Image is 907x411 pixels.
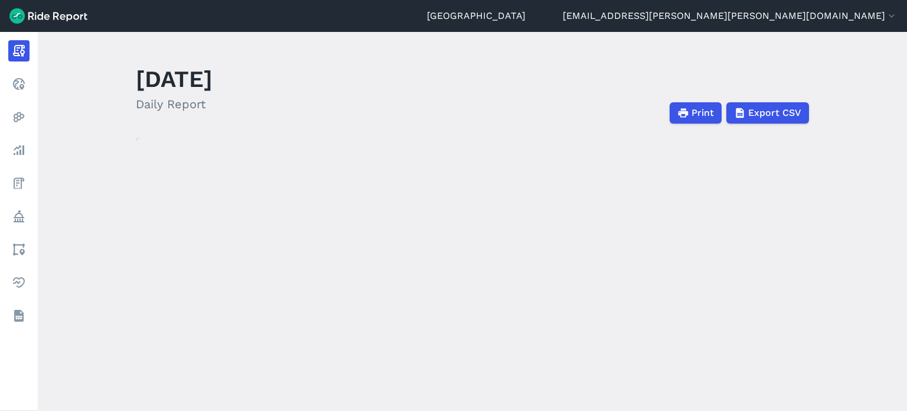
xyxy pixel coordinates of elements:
h2: Daily Report [136,95,213,113]
h1: [DATE] [136,63,213,95]
a: [GEOGRAPHIC_DATA] [427,9,526,23]
span: Print [691,106,714,120]
a: Health [8,272,30,293]
span: Export CSV [748,106,801,120]
a: Heatmaps [8,106,30,128]
a: Analyze [8,140,30,161]
a: Datasets [8,305,30,326]
a: Report [8,40,30,62]
button: Export CSV [726,102,809,124]
a: Areas [8,239,30,260]
a: Realtime [8,73,30,95]
button: [EMAIL_ADDRESS][PERSON_NAME][PERSON_NAME][DOMAIN_NAME] [563,9,898,23]
a: Policy [8,206,30,227]
button: Print [670,102,722,124]
img: Ride Report [9,8,87,24]
a: Fees [8,173,30,194]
